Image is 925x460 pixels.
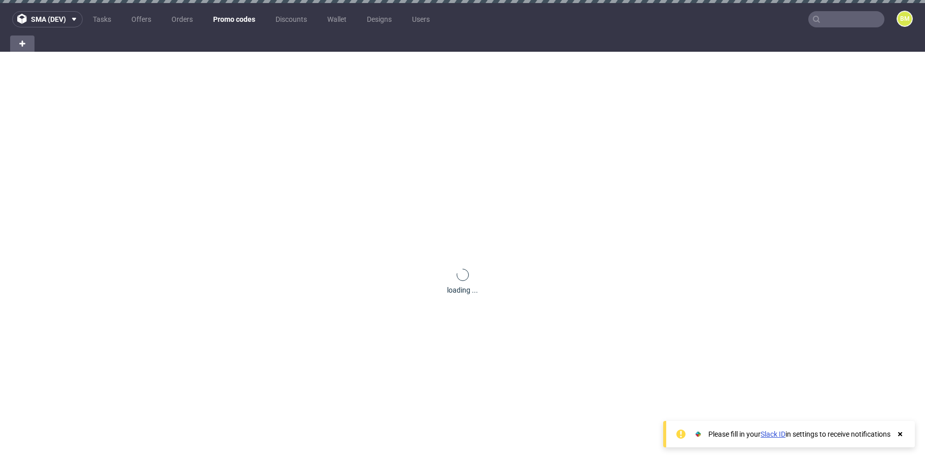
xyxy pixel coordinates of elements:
img: Slack [693,429,703,439]
a: Tasks [87,11,117,27]
a: Designs [361,11,398,27]
span: sma (dev) [31,16,66,23]
a: Discounts [269,11,313,27]
div: Please fill in your in settings to receive notifications [708,429,890,439]
figcaption: BM [898,12,912,26]
a: Offers [125,11,157,27]
a: Orders [165,11,199,27]
button: sma (dev) [12,11,83,27]
a: Slack ID [761,430,785,438]
div: loading ... [447,285,478,295]
a: Wallet [321,11,353,27]
a: Promo codes [207,11,261,27]
a: Users [406,11,436,27]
